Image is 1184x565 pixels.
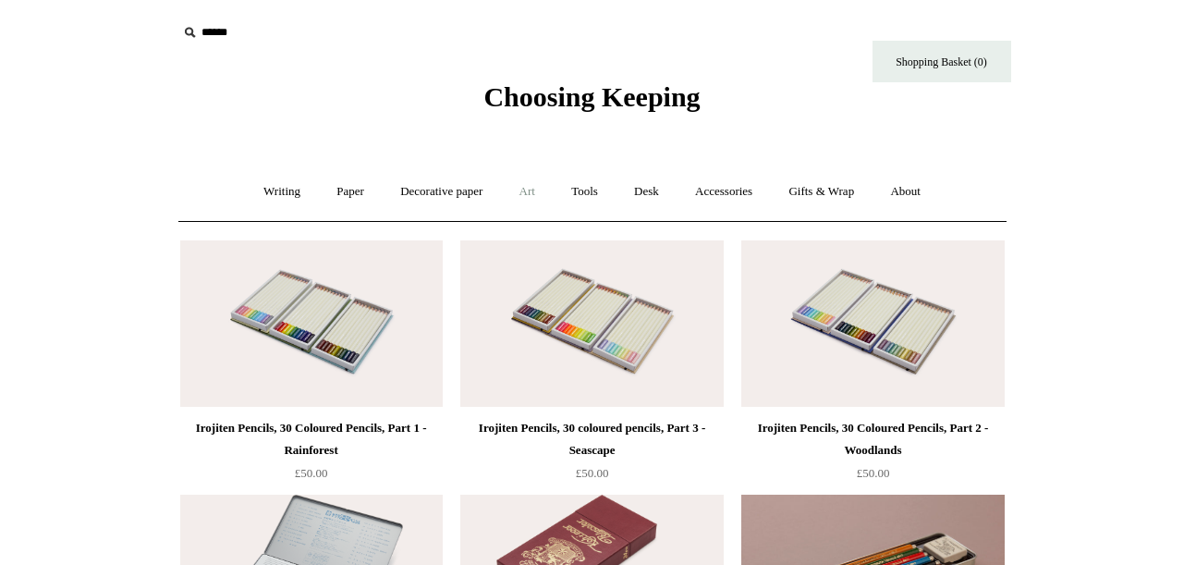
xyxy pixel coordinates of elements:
[857,466,890,480] span: £50.00
[460,240,723,407] img: Irojiten Pencils, 30 coloured pencils, Part 3 - Seascape
[873,167,937,216] a: About
[741,240,1004,407] img: Irojiten Pencils, 30 Coloured Pencils, Part 2 - Woodlands
[772,167,871,216] a: Gifts & Wrap
[741,240,1004,407] a: Irojiten Pencils, 30 Coloured Pencils, Part 2 - Woodlands Irojiten Pencils, 30 Coloured Pencils, ...
[465,417,718,461] div: Irojiten Pencils, 30 coloured pencils, Part 3 - Seascape
[555,167,615,216] a: Tools
[180,417,443,493] a: Irojiten Pencils, 30 Coloured Pencils, Part 1 - Rainforest £50.00
[180,240,443,407] img: Irojiten Pencils, 30 Coloured Pencils, Part 1 - Rainforest
[247,167,317,216] a: Writing
[741,417,1004,493] a: Irojiten Pencils, 30 Coloured Pencils, Part 2 - Woodlands £50.00
[295,466,328,480] span: £50.00
[185,417,438,461] div: Irojiten Pencils, 30 Coloured Pencils, Part 1 - Rainforest
[746,417,999,461] div: Irojiten Pencils, 30 Coloured Pencils, Part 2 - Woodlands
[460,240,723,407] a: Irojiten Pencils, 30 coloured pencils, Part 3 - Seascape Irojiten Pencils, 30 coloured pencils, P...
[873,41,1011,82] a: Shopping Basket (0)
[483,96,700,109] a: Choosing Keeping
[576,466,609,480] span: £50.00
[460,417,723,493] a: Irojiten Pencils, 30 coloured pencils, Part 3 - Seascape £50.00
[384,167,499,216] a: Decorative paper
[320,167,381,216] a: Paper
[678,167,769,216] a: Accessories
[503,167,552,216] a: Art
[617,167,676,216] a: Desk
[180,240,443,407] a: Irojiten Pencils, 30 Coloured Pencils, Part 1 - Rainforest Irojiten Pencils, 30 Coloured Pencils,...
[483,81,700,112] span: Choosing Keeping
